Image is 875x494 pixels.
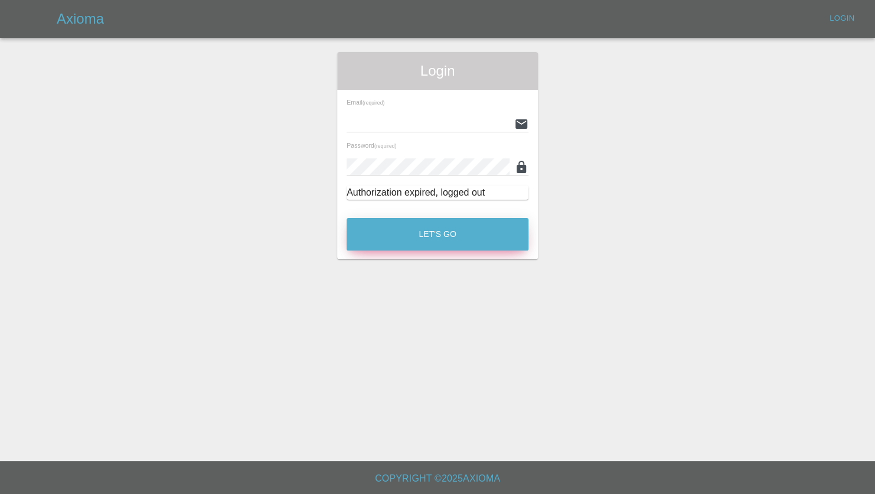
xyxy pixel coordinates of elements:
span: Email [347,99,384,106]
div: Authorization expired, logged out [347,186,528,200]
h5: Axioma [57,9,104,28]
small: (required) [374,144,396,149]
h6: Copyright © 2025 Axioma [9,470,866,487]
span: Password [347,142,396,149]
button: Let's Go [347,218,528,251]
a: Login [823,9,861,28]
small: (required) [363,100,384,106]
span: Login [347,61,528,80]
